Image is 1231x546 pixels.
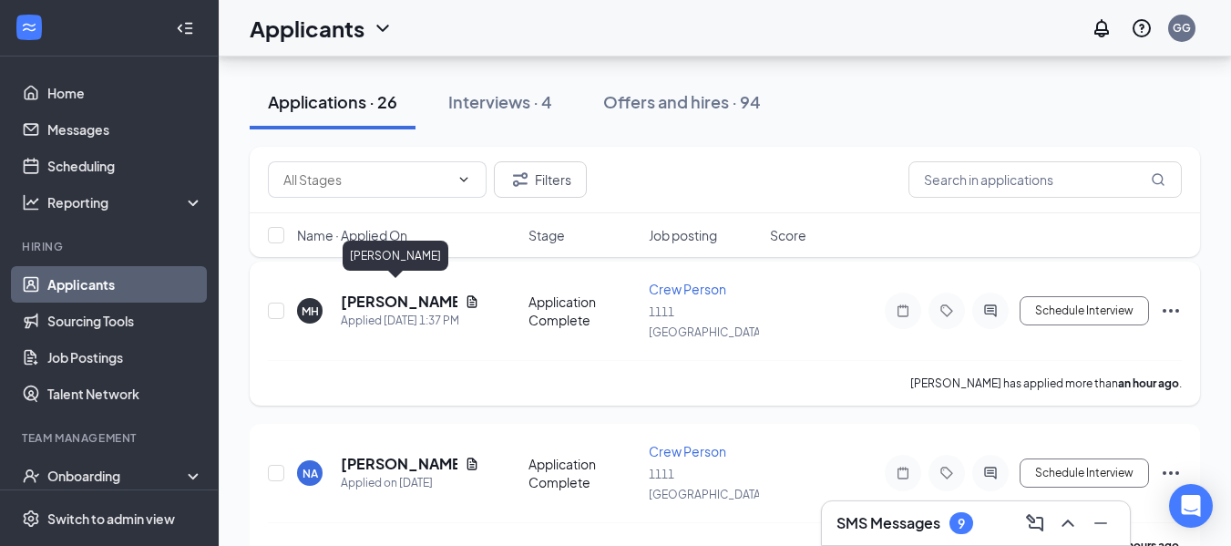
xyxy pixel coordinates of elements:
div: Switch to admin view [47,510,175,528]
span: Stage [528,226,565,244]
a: Applicants [47,266,203,303]
b: an hour ago [1118,376,1179,390]
svg: ActiveChat [980,304,1001,318]
svg: Collapse [176,19,194,37]
button: Filter Filters [494,161,587,198]
div: Applied [DATE] 1:37 PM [341,312,479,330]
span: Name · Applied On [297,226,407,244]
svg: ActiveChat [980,466,1001,480]
svg: Document [465,294,479,309]
a: Job Postings [47,339,203,376]
div: Interviews · 4 [448,90,552,113]
svg: Document [465,457,479,471]
span: 1111 [GEOGRAPHIC_DATA] [649,468,764,501]
svg: WorkstreamLogo [20,18,38,36]
svg: Minimize [1090,512,1112,534]
span: Score [770,226,806,244]
svg: Note [892,304,914,318]
svg: ChevronUp [1057,512,1079,534]
svg: Ellipses [1160,462,1182,484]
a: Talent Network [47,376,203,412]
span: Job posting [649,226,717,244]
div: Offers and hires · 94 [603,90,761,113]
svg: Ellipses [1160,300,1182,322]
div: NA [303,466,318,481]
div: Team Management [22,430,200,446]
button: Minimize [1086,509,1115,538]
svg: Tag [936,304,958,318]
div: Applications · 26 [268,90,397,113]
svg: Analysis [22,193,40,211]
div: [PERSON_NAME] [343,241,448,271]
h1: Applicants [250,13,364,44]
svg: ChevronDown [456,172,471,187]
div: Application Complete [528,455,639,491]
svg: QuestionInfo [1131,17,1153,39]
input: Search in applications [908,161,1182,198]
svg: UserCheck [22,467,40,485]
a: Home [47,75,203,111]
span: Crew Person [649,443,726,459]
div: Open Intercom Messenger [1169,484,1213,528]
svg: Settings [22,510,40,528]
span: 1111 [GEOGRAPHIC_DATA] [649,305,764,339]
h5: [PERSON_NAME] [341,454,457,474]
a: Scheduling [47,148,203,184]
div: Application Complete [528,293,639,329]
button: Schedule Interview [1020,458,1149,488]
button: Schedule Interview [1020,296,1149,325]
div: Reporting [47,193,204,211]
svg: MagnifyingGlass [1151,172,1165,187]
svg: Notifications [1091,17,1113,39]
input: All Stages [283,170,449,190]
h3: SMS Messages [836,513,940,533]
svg: ChevronDown [372,17,394,39]
svg: Filter [509,169,531,191]
div: GG [1173,20,1191,36]
div: MH [302,304,319,319]
button: ChevronUp [1053,509,1082,538]
div: 9 [958,516,965,531]
svg: Note [892,466,914,480]
div: Hiring [22,239,200,254]
span: Crew Person [649,281,726,297]
div: Applied on [DATE] [341,474,479,492]
div: Onboarding [47,467,188,485]
button: ComposeMessage [1021,509,1050,538]
p: [PERSON_NAME] has applied more than . [910,376,1182,391]
a: Messages [47,111,203,148]
h5: [PERSON_NAME] [341,292,457,312]
svg: ComposeMessage [1024,512,1046,534]
a: Sourcing Tools [47,303,203,339]
svg: Tag [936,466,958,480]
